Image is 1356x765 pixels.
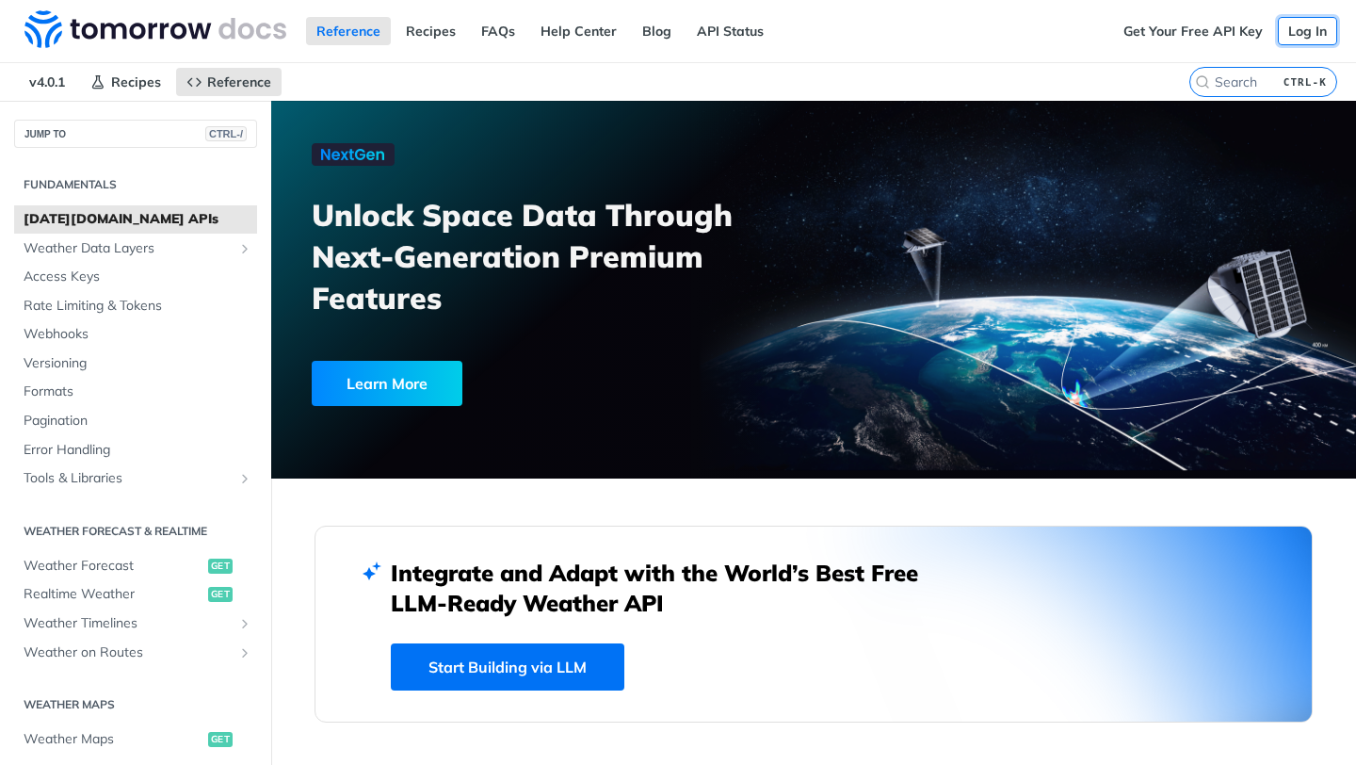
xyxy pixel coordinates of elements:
[14,725,257,754] a: Weather Mapsget
[207,73,271,90] span: Reference
[1279,73,1332,91] kbd: CTRL-K
[24,469,233,488] span: Tools & Libraries
[14,696,257,713] h2: Weather Maps
[471,17,525,45] a: FAQs
[80,68,171,96] a: Recipes
[1195,74,1210,90] svg: Search
[208,559,233,574] span: get
[24,10,286,48] img: Tomorrow.io Weather API Docs
[14,464,257,493] a: Tools & LibrariesShow subpages for Tools & Libraries
[306,17,391,45] a: Reference
[312,361,462,406] div: Learn More
[24,210,252,229] span: [DATE][DOMAIN_NAME] APIs
[14,320,257,349] a: Webhooks
[312,194,834,318] h3: Unlock Space Data Through Next-Generation Premium Features
[208,732,233,747] span: get
[24,441,252,460] span: Error Handling
[14,350,257,378] a: Versioning
[14,378,257,406] a: Formats
[14,205,257,234] a: [DATE][DOMAIN_NAME] APIs
[14,263,257,291] a: Access Keys
[14,523,257,540] h2: Weather Forecast & realtime
[24,354,252,373] span: Versioning
[312,361,730,406] a: Learn More
[205,126,247,141] span: CTRL-/
[14,292,257,320] a: Rate Limiting & Tokens
[237,645,252,660] button: Show subpages for Weather on Routes
[176,68,282,96] a: Reference
[14,580,257,609] a: Realtime Weatherget
[14,610,257,638] a: Weather TimelinesShow subpages for Weather Timelines
[14,436,257,464] a: Error Handling
[14,552,257,580] a: Weather Forecastget
[14,407,257,435] a: Pagination
[686,17,774,45] a: API Status
[14,639,257,667] a: Weather on RoutesShow subpages for Weather on Routes
[391,643,624,691] a: Start Building via LLM
[24,239,233,258] span: Weather Data Layers
[19,68,75,96] span: v4.0.1
[24,412,252,431] span: Pagination
[632,17,682,45] a: Blog
[237,471,252,486] button: Show subpages for Tools & Libraries
[24,585,203,604] span: Realtime Weather
[24,297,252,316] span: Rate Limiting & Tokens
[237,616,252,631] button: Show subpages for Weather Timelines
[395,17,466,45] a: Recipes
[24,730,203,749] span: Weather Maps
[14,120,257,148] button: JUMP TOCTRL-/
[14,176,257,193] h2: Fundamentals
[312,143,395,166] img: NextGen
[111,73,161,90] span: Recipes
[1278,17,1337,45] a: Log In
[530,17,627,45] a: Help Center
[391,558,946,618] h2: Integrate and Adapt with the World’s Best Free LLM-Ready Weather API
[24,325,252,344] span: Webhooks
[24,557,203,576] span: Weather Forecast
[1113,17,1273,45] a: Get Your Free API Key
[208,587,233,602] span: get
[24,382,252,401] span: Formats
[24,643,233,662] span: Weather on Routes
[24,614,233,633] span: Weather Timelines
[14,235,257,263] a: Weather Data LayersShow subpages for Weather Data Layers
[237,241,252,256] button: Show subpages for Weather Data Layers
[24,268,252,286] span: Access Keys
